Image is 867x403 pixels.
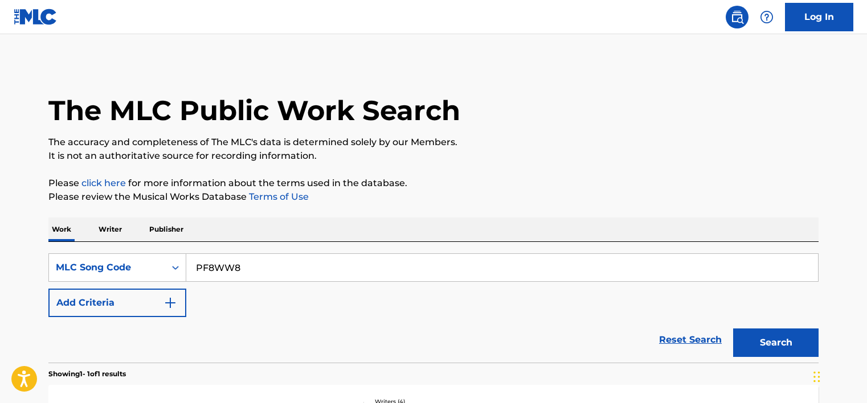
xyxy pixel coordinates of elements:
[95,217,125,241] p: Writer
[48,149,819,163] p: It is not an authoritative source for recording information.
[755,6,778,28] div: Help
[810,348,867,403] iframe: Chat Widget
[56,261,158,274] div: MLC Song Code
[760,10,774,24] img: help
[785,3,853,31] a: Log In
[48,135,819,149] p: The accuracy and completeness of The MLC's data is determined solely by our Members.
[48,289,186,317] button: Add Criteria
[653,327,727,352] a: Reset Search
[163,296,177,310] img: 9d2ae6d4665cec9f34b9.svg
[733,328,819,357] button: Search
[810,348,867,403] div: চ্যাট উইজেট
[48,253,819,363] form: Search Form
[48,217,75,241] p: Work
[48,190,819,204] p: Please review the Musical Works Database
[813,360,820,394] div: টেনে আনুন
[48,369,126,379] p: Showing 1 - 1 of 1 results
[81,178,126,188] a: click here
[726,6,749,28] a: Public Search
[48,93,460,128] h1: The MLC Public Work Search
[730,10,744,24] img: search
[48,176,819,190] p: Please for more information about the terms used in the database.
[14,9,58,25] img: MLC Logo
[247,191,309,202] a: Terms of Use
[146,217,187,241] p: Publisher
